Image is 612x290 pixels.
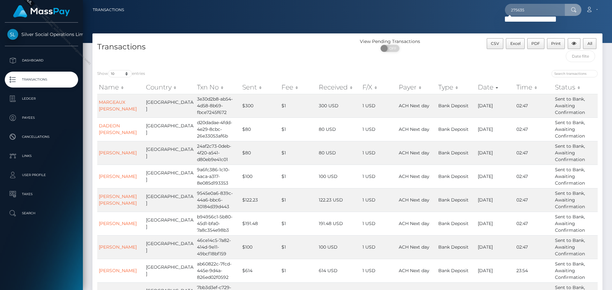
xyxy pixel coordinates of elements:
[195,81,241,94] th: Txn No: activate to sort column ascending
[280,117,317,141] td: $1
[347,38,433,45] div: View Pending Transactions
[437,259,476,282] td: Bank Deposit
[553,259,598,282] td: Sent to Bank, Awaiting Confirmation
[317,165,361,188] td: 100 USD
[144,141,195,165] td: [GEOGRAPHIC_DATA]
[437,94,476,117] td: Bank Deposit
[99,194,137,206] a: [PERSON_NAME] [PERSON_NAME]
[195,165,241,188] td: 9a6fc386-1c10-4aca-a317-8e085d193353
[7,56,76,65] p: Dashboard
[437,212,476,235] td: Bank Deposit
[361,212,397,235] td: 1 USD
[399,150,429,156] span: ACH Next day
[144,117,195,141] td: [GEOGRAPHIC_DATA]
[241,165,280,188] td: $100
[476,165,515,188] td: [DATE]
[476,94,515,117] td: [DATE]
[99,221,137,226] a: [PERSON_NAME]
[437,117,476,141] td: Bank Deposit
[99,244,137,250] a: [PERSON_NAME]
[515,212,554,235] td: 02:47
[144,94,195,117] td: [GEOGRAPHIC_DATA]
[553,81,598,94] th: Status: activate to sort column ascending
[361,165,397,188] td: 1 USD
[5,32,78,37] span: Silver Social Operations Limited
[531,41,540,46] span: PDF
[317,212,361,235] td: 191.48 USD
[553,188,598,212] td: Sent to Bank, Awaiting Confirmation
[527,38,544,49] button: PDF
[5,72,78,88] a: Transactions
[241,235,280,259] td: $100
[7,170,76,180] p: User Profile
[361,117,397,141] td: 1 USD
[437,81,476,94] th: Type: activate to sort column ascending
[476,141,515,165] td: [DATE]
[195,188,241,212] td: 9545e0a6-839c-44a6-bbc6-30184d39d443
[553,141,598,165] td: Sent to Bank, Awaiting Confirmation
[195,235,241,259] td: 46ce14c5-7a82-414d-9e11-49bcf18bf159
[13,5,70,18] img: MassPay Logo
[515,117,554,141] td: 02:47
[241,188,280,212] td: $122.23
[553,212,598,235] td: Sent to Bank, Awaiting Confirmation
[93,3,124,17] a: Transactions
[317,259,361,282] td: 614 USD
[437,235,476,259] td: Bank Deposit
[547,38,565,49] button: Print
[5,167,78,183] a: User Profile
[241,81,280,94] th: Sent: activate to sort column ascending
[280,188,317,212] td: $1
[241,259,280,282] td: $614
[587,41,592,46] span: All
[361,141,397,165] td: 1 USD
[144,212,195,235] td: [GEOGRAPHIC_DATA]
[5,110,78,126] a: Payees
[241,212,280,235] td: $191.48
[241,94,280,117] td: $300
[437,188,476,212] td: Bank Deposit
[566,50,595,62] input: Date filter
[144,165,195,188] td: [GEOGRAPHIC_DATA]
[99,150,137,156] a: [PERSON_NAME]
[97,70,145,77] label: Show entries
[399,244,429,250] span: ACH Next day
[280,165,317,188] td: $1
[144,81,195,94] th: Country: activate to sort column ascending
[399,268,429,273] span: ACH Next day
[144,188,195,212] td: [GEOGRAPHIC_DATA]
[97,81,144,94] th: Name: activate to sort column ascending
[551,70,598,77] input: Search transactions
[195,94,241,117] td: 3e30d2b8-ab54-4d58-8b69-fbce7245f672
[5,205,78,221] a: Search
[515,235,554,259] td: 02:47
[5,91,78,107] a: Ledger
[5,129,78,145] a: Cancellations
[553,235,598,259] td: Sent to Bank, Awaiting Confirmation
[7,189,76,199] p: Taxes
[399,221,429,226] span: ACH Next day
[317,94,361,117] td: 300 USD
[361,188,397,212] td: 1 USD
[476,188,515,212] td: [DATE]
[7,209,76,218] p: Search
[7,113,76,123] p: Payees
[506,38,525,49] button: Excel
[551,41,561,46] span: Print
[317,235,361,259] td: 100 USD
[108,70,132,77] select: Showentries
[361,81,397,94] th: F/X: activate to sort column ascending
[280,212,317,235] td: $1
[505,4,565,16] input: Search...
[476,81,515,94] th: Date: activate to sort column ascending
[515,94,554,117] td: 02:47
[361,259,397,282] td: 1 USD
[399,197,429,203] span: ACH Next day
[5,186,78,202] a: Taxes
[7,132,76,142] p: Cancellations
[241,141,280,165] td: $80
[317,141,361,165] td: 80 USD
[99,99,137,112] a: MARGEAUX [PERSON_NAME]
[99,173,137,179] a: [PERSON_NAME]
[99,268,137,273] a: [PERSON_NAME]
